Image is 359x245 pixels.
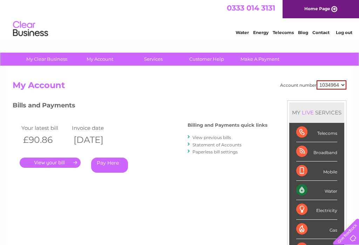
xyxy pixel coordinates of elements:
[18,53,76,66] a: My Clear Business
[13,80,346,94] h2: My Account
[296,200,337,219] div: Electricity
[296,181,337,200] div: Water
[91,158,128,173] a: Pay Here
[188,122,267,128] h4: Billing and Payments quick links
[231,53,289,66] a: Make A Payment
[70,123,121,133] td: Invoice date
[227,4,275,12] a: 0333 014 3131
[300,109,315,116] div: LIVE
[236,30,249,35] a: Water
[296,220,337,239] div: Gas
[178,53,236,66] a: Customer Help
[312,30,330,35] a: Contact
[13,100,267,113] h3: Bills and Payments
[280,80,346,90] div: Account number
[296,123,337,142] div: Telecoms
[298,30,308,35] a: Blog
[296,142,337,161] div: Broadband
[192,142,242,147] a: Statement of Accounts
[192,135,231,140] a: View previous bills
[336,30,352,35] a: Log out
[253,30,269,35] a: Energy
[273,30,294,35] a: Telecoms
[124,53,182,66] a: Services
[71,53,129,66] a: My Account
[296,161,337,181] div: Mobile
[289,102,344,122] div: MY SERVICES
[14,4,346,34] div: Clear Business is a trading name of Verastar Limited (registered in [GEOGRAPHIC_DATA] No. 3667643...
[20,158,81,168] a: .
[13,18,48,40] img: logo.png
[20,123,70,133] td: Your latest bill
[20,133,70,147] th: £90.86
[192,149,238,154] a: Paperless bill settings
[70,133,121,147] th: [DATE]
